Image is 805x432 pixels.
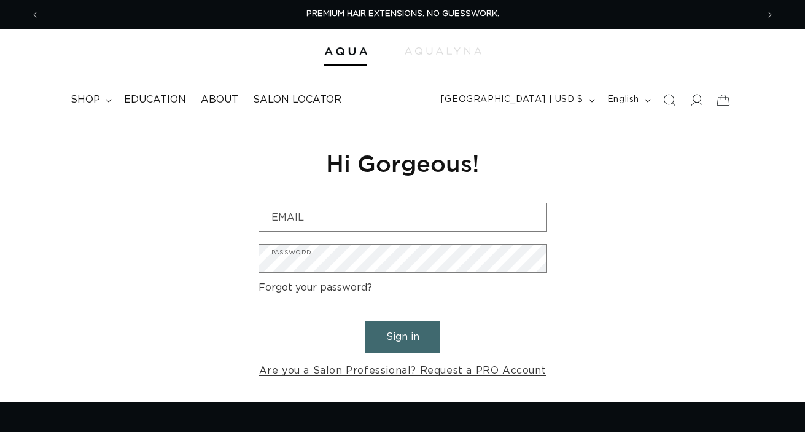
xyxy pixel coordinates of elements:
[259,203,546,231] input: Email
[124,93,186,106] span: Education
[246,86,349,114] a: Salon Locator
[259,148,547,178] h1: Hi Gorgeous!
[441,93,583,106] span: [GEOGRAPHIC_DATA] | USD $
[434,88,600,112] button: [GEOGRAPHIC_DATA] | USD $
[21,3,49,26] button: Previous announcement
[63,86,117,114] summary: shop
[600,88,656,112] button: English
[324,47,367,56] img: Aqua Hair Extensions
[259,362,546,380] a: Are you a Salon Professional? Request a PRO Account
[405,47,481,55] img: aqualyna.com
[259,279,372,297] a: Forgot your password?
[117,86,193,114] a: Education
[306,10,499,18] span: PREMIUM HAIR EXTENSIONS. NO GUESSWORK.
[253,93,341,106] span: Salon Locator
[607,93,639,106] span: English
[193,86,246,114] a: About
[365,321,440,353] button: Sign in
[656,87,683,114] summary: Search
[756,3,784,26] button: Next announcement
[71,93,100,106] span: shop
[201,93,238,106] span: About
